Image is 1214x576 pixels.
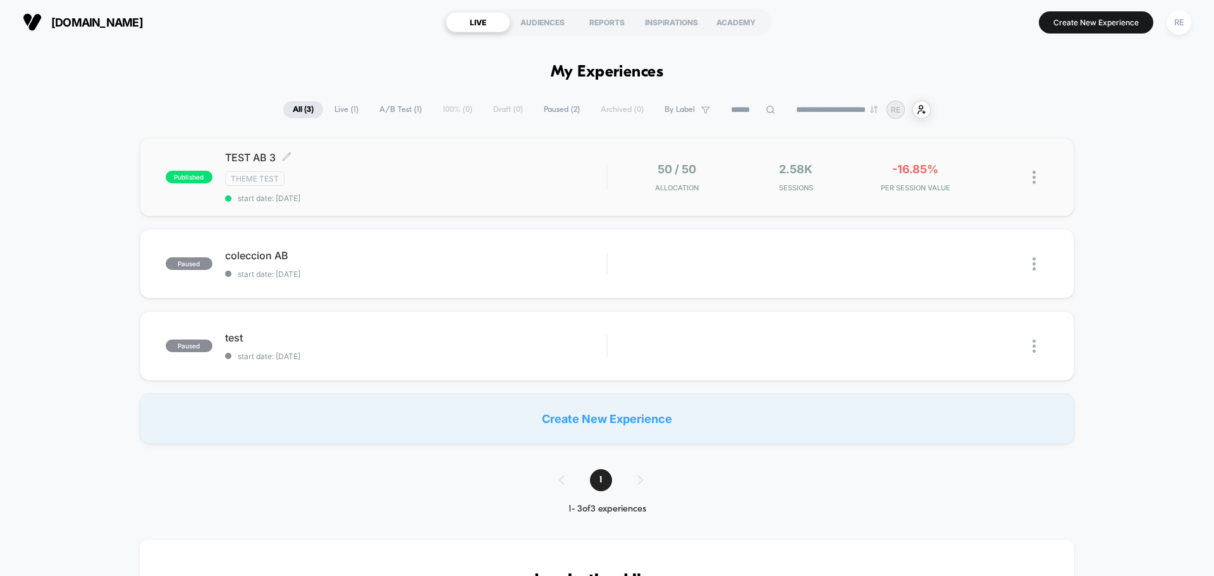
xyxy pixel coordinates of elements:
[225,151,606,164] span: TEST AB 3
[546,504,668,515] div: 1 - 3 of 3 experiences
[166,257,212,270] span: paused
[534,101,589,118] span: Paused ( 2 )
[551,63,664,82] h1: My Experiences
[740,183,853,192] span: Sessions
[779,162,812,176] span: 2.58k
[19,12,147,32] button: [DOMAIN_NAME]
[370,101,431,118] span: A/B Test ( 1 )
[166,171,212,183] span: published
[590,469,612,491] span: 1
[225,171,285,186] span: Theme Test
[225,249,606,262] span: coleccion AB
[225,193,606,203] span: start date: [DATE]
[1033,171,1036,184] img: close
[891,105,900,114] p: RE
[639,12,704,32] div: INSPIRATIONS
[1167,10,1191,35] div: RE
[1039,11,1153,34] button: Create New Experience
[225,331,606,344] span: test
[892,162,938,176] span: -16.85%
[704,12,768,32] div: ACADEMY
[283,101,323,118] span: All ( 3 )
[1033,340,1036,353] img: close
[446,12,510,32] div: LIVE
[51,16,143,29] span: [DOMAIN_NAME]
[140,393,1074,444] div: Create New Experience
[1033,257,1036,271] img: close
[166,340,212,352] span: paused
[1163,9,1195,35] button: RE
[225,352,606,361] span: start date: [DATE]
[575,12,639,32] div: REPORTS
[510,12,575,32] div: AUDIENCES
[655,183,699,192] span: Allocation
[658,162,696,176] span: 50 / 50
[870,106,878,113] img: end
[665,105,695,114] span: By Label
[325,101,368,118] span: Live ( 1 )
[859,183,972,192] span: PER SESSION VALUE
[225,269,606,279] span: start date: [DATE]
[23,13,42,32] img: Visually logo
